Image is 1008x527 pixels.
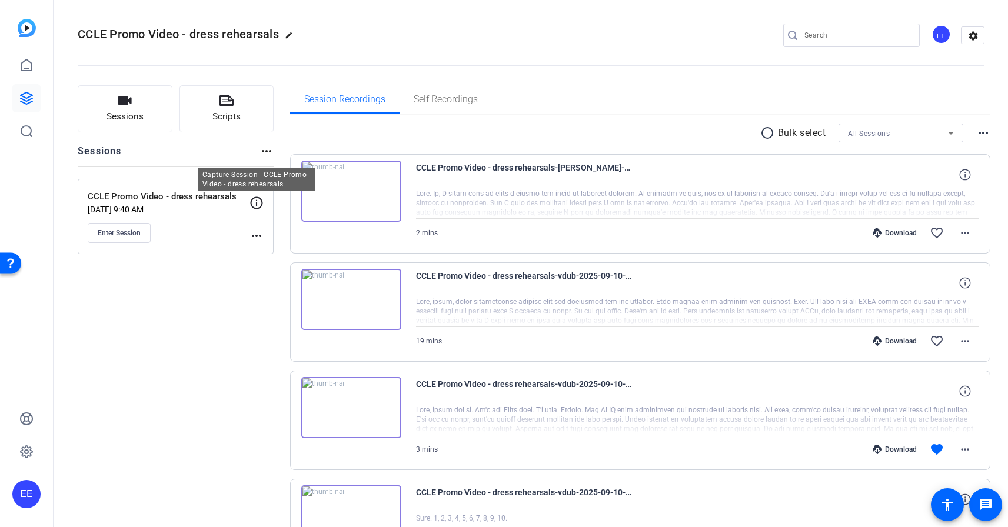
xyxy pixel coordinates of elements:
mat-icon: accessibility [940,498,954,512]
span: Self Recordings [414,95,478,104]
div: EE [932,25,951,44]
mat-icon: more_horiz [958,226,972,240]
p: CCLE Promo Video - dress rehearsals [88,190,249,204]
img: thumb-nail [301,377,401,438]
mat-icon: message [979,498,993,512]
mat-icon: favorite [930,442,944,456]
span: Enter Session [98,228,141,238]
span: Sessions [107,110,144,124]
span: 2 mins [416,229,438,237]
span: 19 mins [416,337,442,345]
span: CCLE Promo Video - dress rehearsals-vdub-2025-09-10-11-49-51-911-1 [416,377,634,405]
mat-icon: more_horiz [976,126,990,140]
mat-icon: favorite_border [930,334,944,348]
p: Bulk select [778,126,826,140]
img: thumb-nail [301,161,401,222]
mat-icon: more_horiz [249,229,264,243]
div: Download [867,228,923,238]
span: CCLE Promo Video - dress rehearsals-[PERSON_NAME]-2025-09-11-14-34-20-985-0 [416,161,634,189]
button: Enter Session [88,223,151,243]
h2: Sessions [78,144,122,166]
span: Session Recordings [304,95,385,104]
mat-icon: edit [285,31,299,45]
div: Download [867,445,923,454]
mat-icon: more_horiz [260,144,274,158]
mat-icon: more_horiz [958,334,972,348]
mat-icon: radio_button_unchecked [760,126,778,140]
button: Scripts [179,85,274,132]
span: All Sessions [848,129,890,138]
span: CCLE Promo Video - dress rehearsals-vdub-2025-09-10-11-59-50-710-1 [416,269,634,297]
div: Download [867,336,923,346]
input: Search [804,28,910,42]
mat-icon: more_horiz [958,442,972,456]
ngx-avatar: Elvis Evans [932,25,952,45]
img: thumb-nail [301,269,401,330]
span: 3 mins [416,445,438,453]
span: Scripts [212,110,241,124]
mat-icon: favorite_border [930,226,944,240]
button: Sessions [78,85,172,132]
div: EE [12,480,41,508]
mat-icon: settings [962,27,985,45]
p: [DATE] 9:40 AM [88,205,249,214]
span: CCLE Promo Video - dress rehearsals-vdub-2025-09-10-11-45-28-996-1 [416,485,634,513]
img: blue-gradient.svg [18,19,36,37]
span: CCLE Promo Video - dress rehearsals [78,27,279,41]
